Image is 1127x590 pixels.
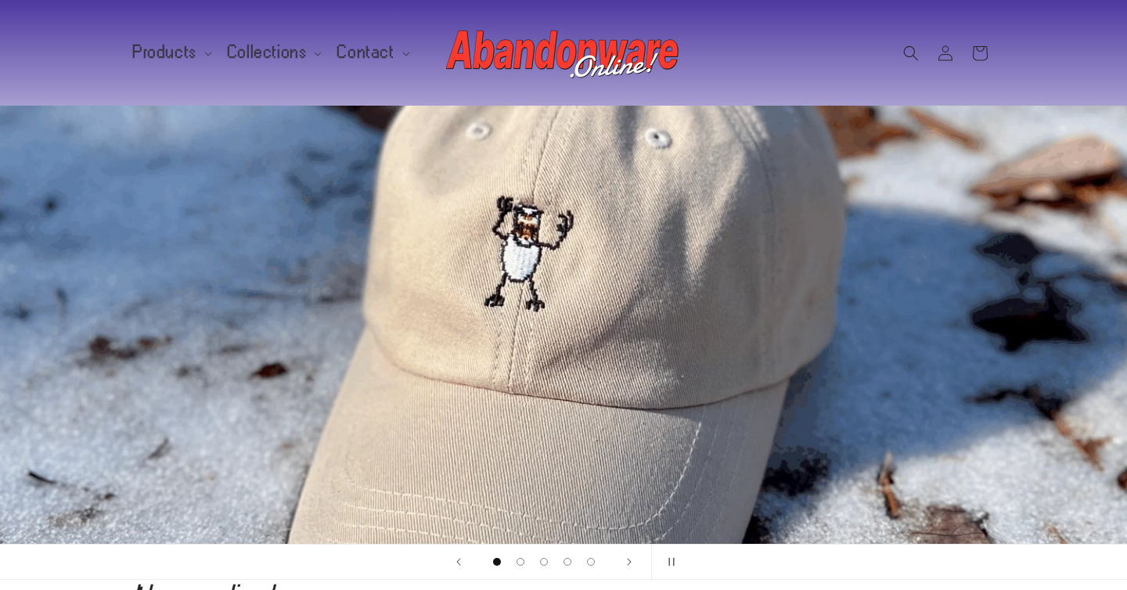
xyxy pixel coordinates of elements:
[532,550,556,574] button: Load slide 3 of 5
[556,550,579,574] button: Load slide 4 of 5
[124,36,218,69] summary: Products
[133,45,197,59] span: Products
[218,36,329,69] summary: Collections
[337,45,394,59] span: Contact
[446,22,681,85] img: Abandonware
[485,550,509,574] button: Load slide 1 of 5
[612,545,646,579] button: Next slide
[651,545,686,579] button: Pause slideshow
[441,16,687,90] a: Abandonware
[328,36,416,69] summary: Contact
[579,550,603,574] button: Load slide 5 of 5
[509,550,532,574] button: Load slide 2 of 5
[228,45,308,59] span: Collections
[894,36,928,70] summary: Search
[441,545,476,579] button: Previous slide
